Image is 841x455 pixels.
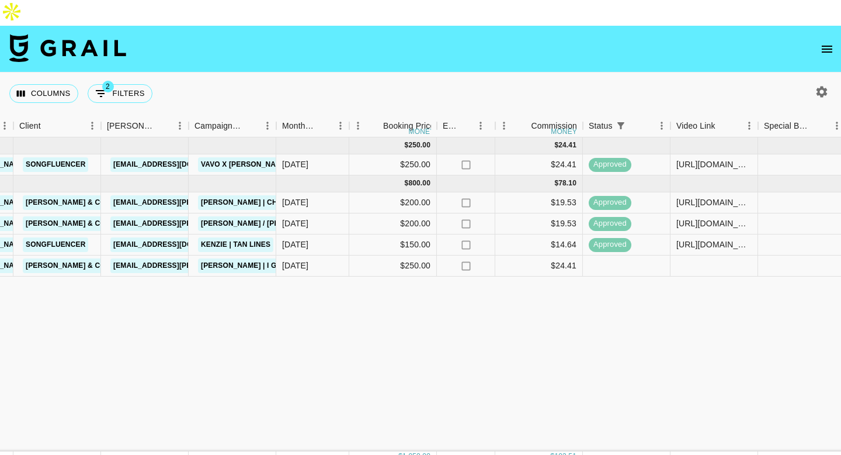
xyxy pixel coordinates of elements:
[198,195,396,210] a: [PERSON_NAME] | Change Things | [PERSON_NAME]
[23,258,124,273] a: [PERSON_NAME] & Co LLC
[282,115,315,137] div: Month Due
[332,117,349,135] button: Menu
[437,115,495,137] div: Expenses: Remove Commission?
[443,115,459,137] div: Expenses: Remove Commission?
[171,117,189,135] button: Menu
[589,115,613,137] div: Status
[110,157,241,172] a: [EMAIL_ADDRESS][DOMAIN_NAME]
[349,213,437,235] div: $200.00
[812,118,828,134] button: Sort
[589,197,631,208] span: approved
[589,239,631,250] span: approved
[23,216,124,231] a: [PERSON_NAME] & Co LLC
[349,256,437,277] div: $250.00
[349,117,367,135] button: Menu
[194,115,242,137] div: Campaign (Type)
[558,140,576,150] div: 24.41
[670,115,758,137] div: Video Link
[276,115,349,137] div: Month Due
[19,115,41,137] div: Client
[629,118,645,134] button: Sort
[101,115,189,137] div: Booker
[676,115,715,137] div: Video Link
[653,117,670,135] button: Menu
[23,157,88,172] a: Songfluencer
[495,154,583,175] div: $24.41
[495,235,583,256] div: $14.64
[367,118,383,134] button: Sort
[88,84,152,103] button: Show filters
[589,159,631,170] span: approved
[741,117,758,135] button: Menu
[198,237,273,252] a: Kenzie | Tan lines
[13,115,101,137] div: Client
[495,256,583,277] div: $24.41
[198,216,515,231] a: [PERSON_NAME] / [PERSON_NAME] - Freedom (Radio Mix) Phase 2 | [PERSON_NAME]
[554,140,558,150] div: $
[495,117,513,135] button: Menu
[551,128,577,135] div: money
[282,158,308,170] div: Jul '25
[155,118,171,134] button: Sort
[110,195,301,210] a: [EMAIL_ADDRESS][PERSON_NAME][DOMAIN_NAME]
[282,218,308,229] div: Sep '25
[405,140,409,150] div: $
[408,140,430,150] div: 250.00
[282,197,308,208] div: Sep '25
[349,154,437,175] div: $250.00
[84,117,101,135] button: Menu
[259,117,276,135] button: Menu
[349,235,437,256] div: $150.00
[515,118,531,134] button: Sort
[198,258,395,273] a: [PERSON_NAME] | I got a feeling | [PERSON_NAME]
[554,178,558,188] div: $
[41,118,57,134] button: Sort
[383,115,435,137] div: Booking Price
[558,178,576,188] div: 78.10
[110,258,301,273] a: [EMAIL_ADDRESS][PERSON_NAME][DOMAIN_NAME]
[409,128,435,135] div: money
[715,118,732,134] button: Sort
[676,158,752,170] div: https://www.tiktok.com/@clementinespieser/video/7525494306073775373?_t=ZT-8xuqFSgQVQr&_r=1
[282,239,308,250] div: Sep '25
[459,118,475,134] button: Sort
[764,115,812,137] div: Special Booking Type
[242,118,259,134] button: Sort
[9,34,126,62] img: Grail Talent
[9,84,78,103] button: Select columns
[815,37,839,61] button: open drawer
[676,239,752,250] div: https://www.tiktok.com/@clementinespieser/photo/7547147277626871054?_t=ZT-8zW0uk5SBbx&_r=1
[472,117,489,135] button: Menu
[107,115,155,137] div: [PERSON_NAME]
[198,157,344,172] a: VAVO x [PERSON_NAME] | End of Time
[189,115,276,137] div: Campaign (Type)
[23,195,124,210] a: [PERSON_NAME] & Co LLC
[583,115,670,137] div: Status
[102,81,114,92] span: 2
[613,118,629,134] button: Show filters
[495,192,583,213] div: $19.53
[613,118,629,134] div: 1 active filter
[405,178,409,188] div: $
[23,237,88,252] a: Songfluencer
[110,237,241,252] a: [EMAIL_ADDRESS][DOMAIN_NAME]
[589,218,631,229] span: approved
[282,260,308,271] div: Sep '25
[349,192,437,213] div: $200.00
[315,118,332,134] button: Sort
[408,178,430,188] div: 800.00
[110,216,301,231] a: [EMAIL_ADDRESS][PERSON_NAME][DOMAIN_NAME]
[676,218,752,229] div: https://www.tiktok.com/@clementinespieser/video/7547548026613648654?_t=ZT-8zXqjHrce5X&_r=1
[531,115,577,137] div: Commission
[495,213,583,235] div: $19.53
[676,197,752,208] div: https://www.tiktok.com/@clementinespieser/video/7546755946127641911?_t=ZT-8zUDrDX8Rmx&_r=1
